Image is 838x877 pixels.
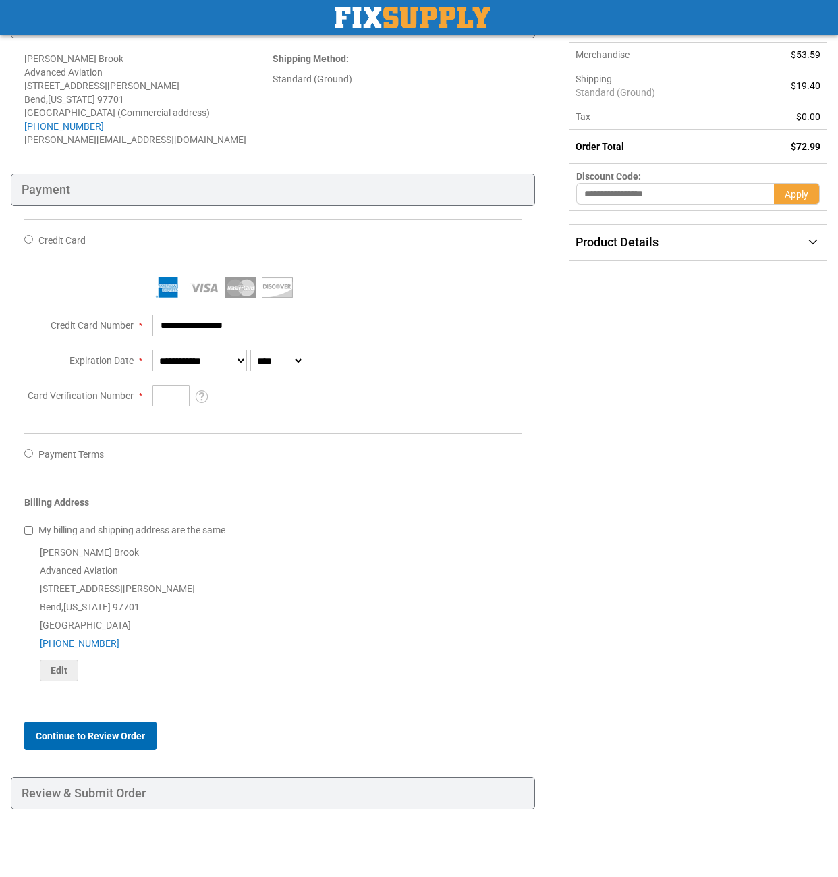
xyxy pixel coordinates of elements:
span: $19.40 [791,80,820,91]
div: Payment [11,174,535,206]
span: My billing and shipping address are the same [38,525,225,535]
span: $0.00 [796,111,820,122]
span: [PERSON_NAME][EMAIL_ADDRESS][DOMAIN_NAME] [24,134,246,145]
span: Continue to Review Order [36,730,145,741]
span: Credit Card Number [51,320,134,331]
button: Edit [40,660,78,681]
span: Product Details [576,235,659,249]
div: Billing Address [24,496,522,516]
span: Shipping [576,74,612,84]
img: Visa [189,277,220,298]
strong: : [273,53,349,64]
span: Card Verification Number [28,390,134,401]
img: MasterCard [225,277,256,298]
a: store logo [335,7,490,28]
th: Tax [569,105,746,130]
strong: Order Total [576,141,624,152]
th: Merchandise [569,43,746,67]
span: Discount Code: [576,171,641,182]
img: Fix Industrial Supply [335,7,490,28]
span: $53.59 [791,49,820,60]
div: Standard (Ground) [273,72,521,86]
a: [PHONE_NUMBER] [40,638,119,649]
div: Review & Submit Order [11,777,535,809]
span: Payment Terms [38,449,104,460]
span: Apply [785,189,808,200]
button: Continue to Review Order [24,722,157,750]
span: Edit [51,665,67,676]
img: Discover [262,277,293,298]
span: Credit Card [38,235,86,246]
address: [PERSON_NAME] Brook Advanced Aviation [STREET_ADDRESS][PERSON_NAME] Bend , 97701 [GEOGRAPHIC_DATA... [24,52,273,147]
span: [US_STATE] [48,94,95,105]
span: Standard (Ground) [576,86,739,99]
a: [PHONE_NUMBER] [24,121,104,132]
button: Apply [774,183,820,205]
span: Shipping Method [273,53,346,64]
span: Expiration Date [69,355,134,366]
span: [US_STATE] [63,602,111,612]
div: [PERSON_NAME] Brook Advanced Aviation [STREET_ADDRESS][PERSON_NAME] Bend , 97701 [GEOGRAPHIC_DATA] [24,543,522,681]
img: American Express [152,277,184,298]
span: $72.99 [791,141,820,152]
